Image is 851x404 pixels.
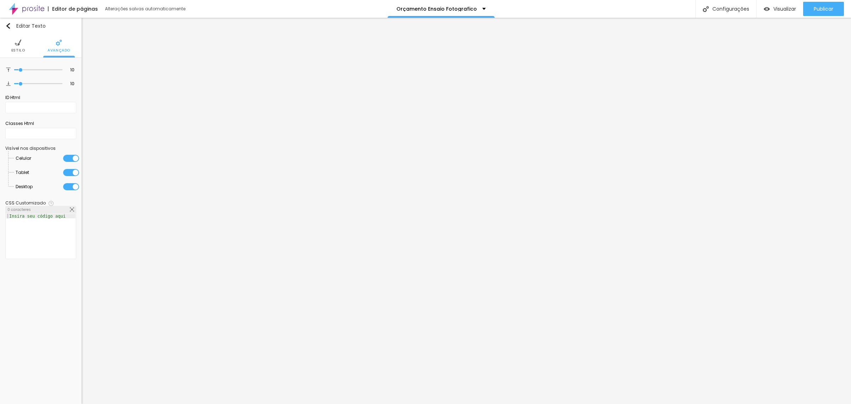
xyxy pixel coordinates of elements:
[5,201,46,205] div: CSS Customizado
[5,23,46,29] div: Editar Texto
[49,201,54,206] img: Icone
[16,151,31,165] span: Celular
[396,6,477,11] p: Orçamento Ensaio Fotografico
[56,39,62,46] img: Icone
[6,81,11,86] img: Icone
[773,6,796,12] span: Visualizar
[15,39,21,46] img: Icone
[5,120,76,127] div: Classes Html
[48,6,98,11] div: Editor de páginas
[82,18,851,404] iframe: Editor
[16,180,33,194] span: Desktop
[6,206,76,213] div: 0 caracteres
[5,94,76,101] div: ID Html
[6,214,69,219] div: Insira seu código aqui
[764,6,770,12] img: view-1.svg
[16,165,29,180] span: Tablet
[757,2,803,16] button: Visualizar
[803,2,844,16] button: Publicar
[6,67,11,72] img: Icone
[70,207,74,212] img: Icone
[48,49,70,52] span: Avançado
[11,49,25,52] span: Estilo
[814,6,833,12] span: Publicar
[5,23,11,29] img: Icone
[5,146,76,151] div: Visível nos dispositivos
[703,6,709,12] img: Icone
[105,7,187,11] div: Alterações salvas automaticamente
